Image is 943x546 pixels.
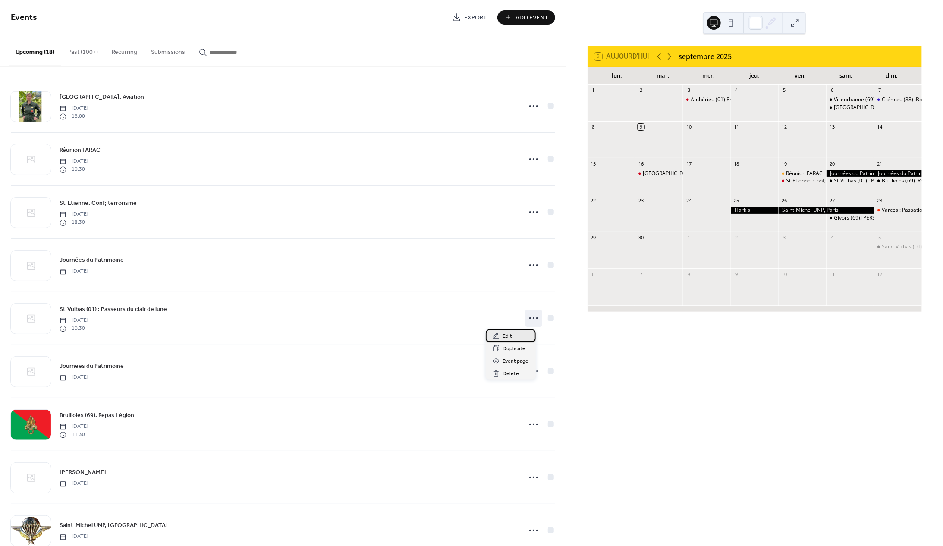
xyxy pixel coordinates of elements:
div: 20 [829,160,835,167]
div: 27 [829,198,835,204]
div: Ambérieu (01) Prise de commandement [691,96,787,104]
span: [GEOGRAPHIC_DATA]. Aviation [60,93,144,102]
span: Journées du Patrimoine [60,256,124,265]
span: Event page [503,357,529,366]
div: Réunion FARAC [786,170,823,177]
div: sam. [824,67,869,85]
span: [DATE] [60,480,88,488]
div: dim. [869,67,915,85]
div: 1 [685,234,692,241]
div: 5 [781,87,788,94]
span: St-Etienne. Conf; terrorisme [60,199,137,208]
span: Duplicate [503,345,526,354]
div: Brullioles (69). Repas Légion [874,177,922,185]
span: Export [465,13,487,22]
div: 12 [877,271,883,277]
div: Givors (69):Harkis [826,214,874,222]
div: 2 [733,234,740,241]
span: 10:30 [60,166,88,173]
div: 3 [781,234,788,241]
div: 4 [829,234,835,241]
div: St-Etienne. Conf; terrorisme [779,177,827,185]
a: Journées du Patrimoine [60,255,124,265]
div: 18 [733,160,740,167]
span: [DATE] [60,105,88,113]
div: jeu. [732,67,777,85]
div: Saint-Michel UNP, Paris [779,207,874,214]
div: 25 [733,198,740,204]
div: Villeurbanne (69) Libération [834,96,900,104]
a: [PERSON_NAME] [60,468,106,477]
div: mar. [640,67,686,85]
div: 9 [733,271,740,277]
span: [DATE] [60,533,88,541]
div: 12 [781,124,788,130]
div: 19 [781,160,788,167]
div: lun. [594,67,640,85]
div: St-Vulbas (01) : Passeurs du clair de lune [834,177,931,185]
button: Add Event [497,10,555,25]
div: 10 [781,271,788,277]
div: 6 [590,271,597,277]
div: Lyon. Aviation [635,170,683,177]
div: Givors (69):[PERSON_NAME] [834,214,902,222]
span: Delete [503,370,519,379]
span: [DATE] [60,374,88,382]
div: 15 [590,160,597,167]
div: St-Vulbas (01) : Passeurs du clair de lune [826,177,874,185]
span: Saint-Michel UNP, [GEOGRAPHIC_DATA] [60,521,168,530]
span: Réunion FARAC [60,146,101,155]
div: ven. [777,67,823,85]
div: 9 [638,124,644,130]
a: Réunion FARAC [60,145,101,155]
div: 3 [685,87,692,94]
div: 7 [877,87,883,94]
span: 18:00 [60,113,88,120]
div: 30 [638,234,644,241]
span: Brullioles (69). Repas Légion [60,411,134,420]
button: Past (100+) [61,35,105,66]
div: Journées du Patrimoine [874,170,922,177]
div: 6 [829,87,835,94]
div: Lyon. Libération [826,104,874,111]
a: [GEOGRAPHIC_DATA]. Aviation [60,92,144,102]
a: Saint-Michel UNP, [GEOGRAPHIC_DATA] [60,521,168,530]
span: 10:30 [60,325,88,333]
span: 11:30 [60,431,88,439]
div: Crémieu (38) :Bourse Armes [874,96,922,104]
span: [DATE] [60,268,88,276]
div: Villeurbanne (69) Libération [826,96,874,104]
a: St-Vulbas (01) : Passeurs du clair de lune [60,304,167,314]
span: Edit [503,332,512,341]
span: [PERSON_NAME] [60,468,106,477]
div: 10 [685,124,692,130]
span: Add Event [516,13,549,22]
div: 4 [733,87,740,94]
div: Ambérieu (01) Prise de commandement [683,96,731,104]
div: Réunion FARAC [779,170,827,177]
button: Submissions [144,35,192,66]
div: 2 [638,87,644,94]
div: 11 [733,124,740,130]
div: mer. [686,67,732,85]
div: 13 [829,124,835,130]
span: [DATE] [60,211,88,219]
span: Events [11,9,37,26]
div: 7 [638,271,644,277]
a: Brullioles (69). Repas Légion [60,411,134,420]
div: 28 [877,198,883,204]
div: Journées du Patrimoine [826,170,874,177]
span: [DATE] [60,423,88,431]
div: 22 [590,198,597,204]
div: Harkis [731,207,779,214]
div: 16 [638,160,644,167]
button: Upcoming (18) [9,35,61,66]
div: [GEOGRAPHIC_DATA]. Libération [834,104,913,111]
div: 8 [590,124,597,130]
div: 21 [877,160,883,167]
div: 1 [590,87,597,94]
a: Journées du Patrimoine [60,361,124,371]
